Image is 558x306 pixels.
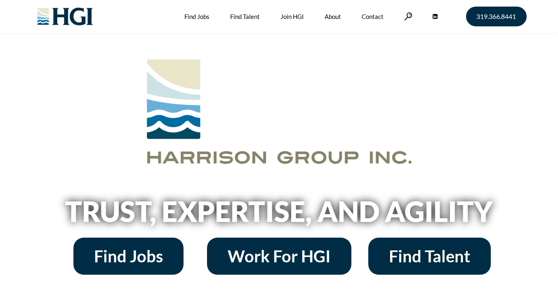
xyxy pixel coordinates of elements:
a: Work For HGI [207,238,351,275]
a: Find Talent [368,238,491,275]
span: Find Talent [389,248,470,264]
a: Search [404,12,412,20]
a: 319.366.8441 [466,7,527,26]
span: Find Jobs [94,248,163,264]
h2: Trust, Expertise, and Agility [44,197,514,225]
span: Work For HGI [228,248,331,264]
a: Find Jobs [73,238,184,275]
span: 319.366.8441 [476,13,516,20]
